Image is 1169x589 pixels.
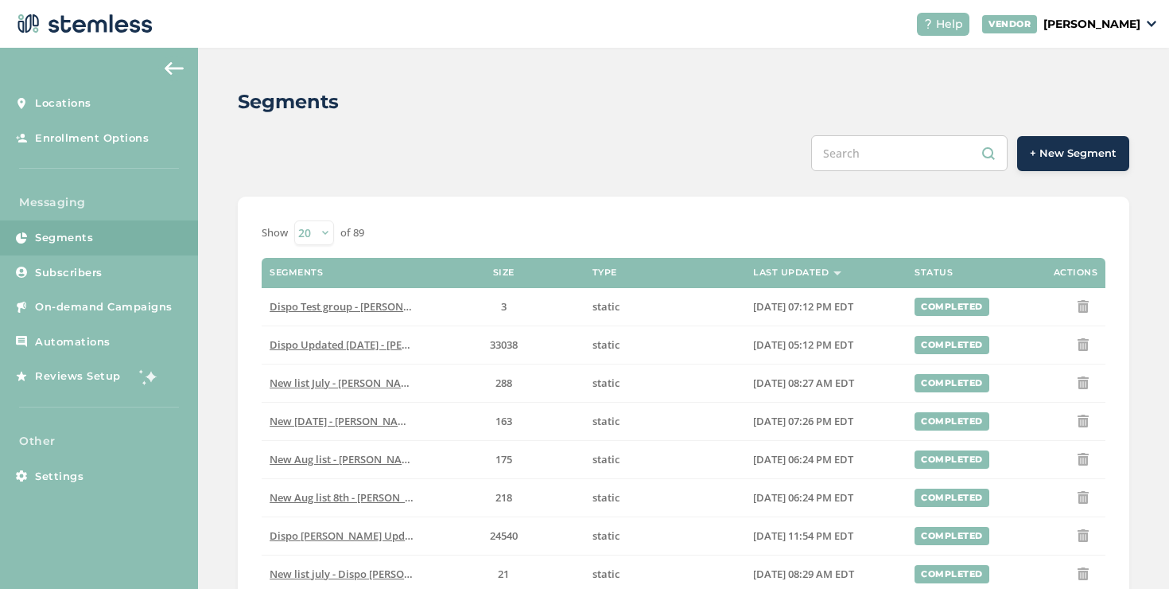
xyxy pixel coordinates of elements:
span: New [DATE] - [PERSON_NAME][GEOGRAPHIC_DATA] [270,414,520,428]
span: [DATE] 08:27 AM EDT [753,376,854,390]
label: 08/07/2025 06:24 PM EDT [753,453,899,466]
label: Dispo Romeo Updated July 2025 - Dispo Romeo [270,529,415,543]
p: [PERSON_NAME] [1043,16,1140,33]
span: New Aug list - [PERSON_NAME][GEOGRAPHIC_DATA] [270,452,524,466]
label: 07/02/2025 05:12 PM EDT [753,338,899,352]
label: 163 [431,415,577,428]
span: Locations [35,96,91,111]
label: static [592,453,738,466]
label: 24540 [431,529,577,543]
div: VENDOR [982,15,1037,33]
span: static [592,490,619,505]
label: 288 [431,376,577,390]
label: 07/17/2025 07:26 PM EDT [753,415,899,428]
div: completed [915,374,989,392]
label: Show [262,225,288,241]
span: 288 [495,376,512,390]
span: 21 [498,567,509,581]
label: Last Updated [753,267,829,278]
label: New list July - Dispo Hazel Park [270,376,415,390]
img: icon-help-white-03924b79.svg [923,19,933,29]
label: Dispo Updated July 2025 - Dispo Hazel Park [270,338,415,352]
img: logo-dark-0685b13c.svg [13,8,153,40]
h2: Segments [238,88,339,116]
label: 175 [431,453,577,466]
span: Automations [35,334,111,350]
input: Search [811,135,1008,171]
label: New list july - Dispo Romeo [270,568,415,581]
label: static [592,568,738,581]
span: Segments [35,230,93,246]
label: 21 [431,568,577,581]
label: Status [915,267,953,278]
span: Enrollment Options [35,131,149,146]
span: static [592,337,619,352]
label: New Aug list - Dispo Hazel Park [270,453,415,466]
img: glitter-stars-b7820f95.gif [133,361,165,392]
label: static [592,415,738,428]
span: static [592,299,619,314]
span: Help [936,16,963,33]
label: static [592,300,738,314]
label: static [592,376,738,390]
label: 3 [431,300,577,314]
span: Dispo [PERSON_NAME] Updated [DATE] - Dispo Romeo [270,529,535,543]
span: [DATE] 11:54 PM EDT [753,529,853,543]
span: New list July - [PERSON_NAME][GEOGRAPHIC_DATA] [270,376,523,390]
label: static [592,338,738,352]
div: completed [915,451,989,469]
label: 07/10/2025 08:27 AM EDT [753,376,899,390]
span: 33038 [490,337,518,352]
label: static [592,529,738,543]
label: New Aug list 8th - Dispo Hazel Park [270,491,415,505]
span: static [592,567,619,581]
label: Segments [270,267,323,278]
th: Actions [986,258,1105,288]
div: completed [915,298,989,316]
span: 175 [495,452,512,466]
label: 07/10/2025 08:29 AM EDT [753,568,899,581]
span: static [592,376,619,390]
label: 218 [431,491,577,505]
button: + New Segment [1017,136,1129,171]
label: 03/31/2025 07:12 PM EDT [753,300,899,314]
span: Dispo Updated [DATE] - [PERSON_NAME][GEOGRAPHIC_DATA] [270,337,572,352]
label: static [592,491,738,505]
span: [DATE] 05:12 PM EDT [753,337,853,352]
span: 163 [495,414,512,428]
span: New list july - Dispo [PERSON_NAME] [270,567,450,581]
div: completed [915,336,989,354]
span: Settings [35,469,83,485]
iframe: Chat Widget [1089,513,1169,589]
label: of 89 [340,225,364,241]
span: 3 [501,299,507,314]
div: completed [915,412,989,431]
img: icon-sort-1e1d7615.svg [833,271,841,275]
label: New July 17th - Dispo Hazel Park [270,415,415,428]
span: static [592,452,619,466]
span: Dispo Test group - [PERSON_NAME][GEOGRAPHIC_DATA] [270,299,546,314]
span: [DATE] 06:24 PM EDT [753,452,853,466]
label: 07/02/2025 11:54 PM EDT [753,529,899,543]
img: icon-arrow-back-accent-c549486e.svg [165,62,184,75]
span: Reviews Setup [35,369,121,384]
span: + New Segment [1030,146,1117,162]
span: 218 [495,490,512,505]
span: static [592,414,619,428]
span: Subscribers [35,265,103,281]
span: 24540 [490,529,518,543]
div: completed [915,565,989,583]
span: On-demand Campaigns [35,299,173,315]
label: Size [493,267,515,278]
span: [DATE] 07:26 PM EDT [753,414,853,428]
span: static [592,529,619,543]
span: [DATE] 07:12 PM EDT [753,299,853,314]
span: [DATE] 06:24 PM EDT [753,490,853,505]
label: 08/07/2025 06:24 PM EDT [753,491,899,505]
label: Dispo Test group - Dispo Hazel Park [270,300,415,314]
div: completed [915,489,989,507]
label: 33038 [431,338,577,352]
span: New Aug list 8th - [PERSON_NAME][GEOGRAPHIC_DATA] [270,490,542,505]
div: completed [915,527,989,545]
